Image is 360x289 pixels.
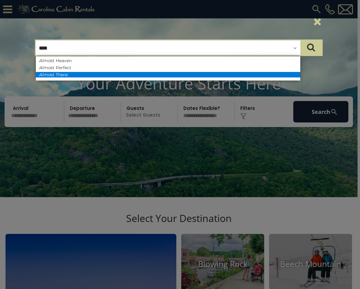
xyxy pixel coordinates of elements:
[39,58,51,63] em: Almo
[39,65,51,70] em: Almo
[39,72,51,77] em: Almo
[36,72,300,77] li: st There
[36,58,300,63] li: st Heaven
[36,65,300,70] li: st Perfect
[312,13,323,30] button: ×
